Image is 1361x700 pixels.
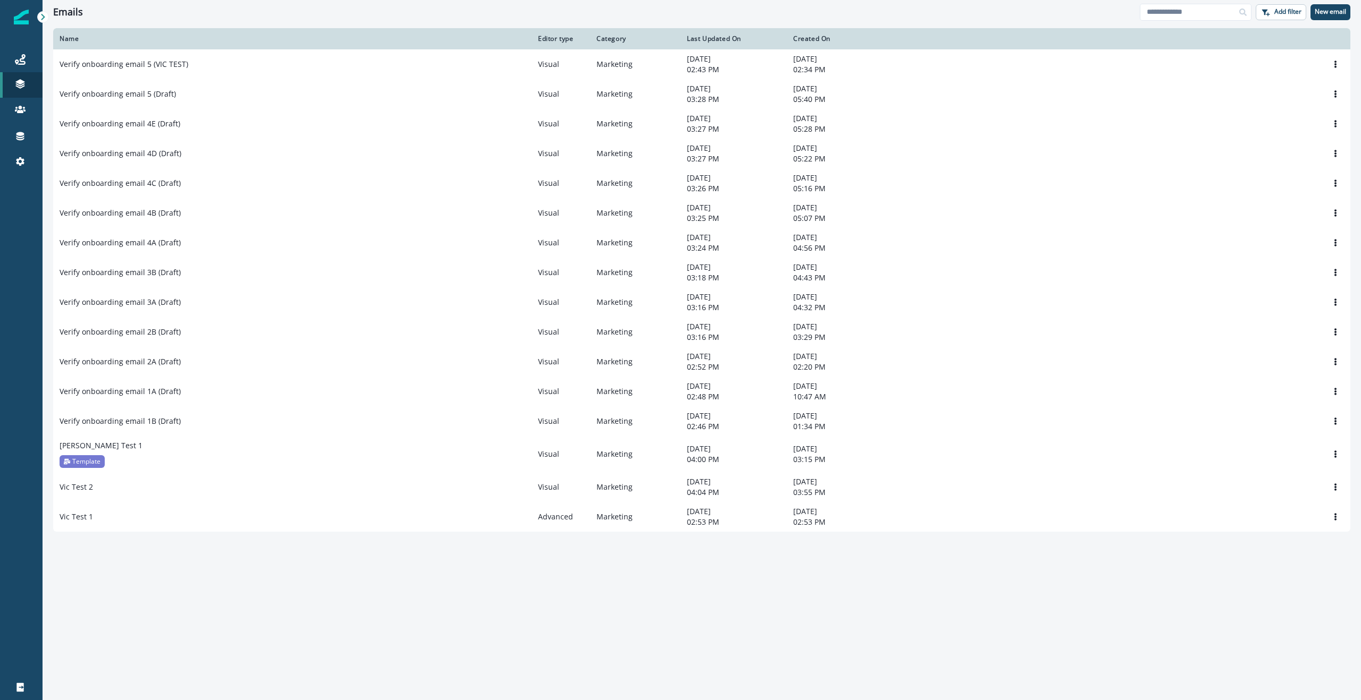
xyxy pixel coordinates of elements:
td: Visual [532,49,590,79]
td: Marketing [590,317,680,347]
td: Marketing [590,139,680,168]
a: Vic Test 2VisualMarketing[DATE]04:04 PM[DATE]03:55 PMOptions [53,472,1350,502]
p: New email [1315,8,1346,15]
p: 03:16 PM [687,332,780,343]
p: [DATE] [687,351,780,362]
a: Verify onboarding email 3A (Draft)VisualMarketing[DATE]03:16 PM[DATE]04:32 PMOptions [53,287,1350,317]
p: Verify onboarding email 2A (Draft) [60,356,181,367]
p: [DATE] [793,292,887,302]
p: [DATE] [793,202,887,213]
p: [PERSON_NAME] Test 1 [60,440,142,451]
p: 02:43 PM [687,64,780,75]
p: 04:04 PM [687,487,780,498]
td: Marketing [590,472,680,502]
p: 04:43 PM [793,272,887,283]
p: [DATE] [687,54,780,64]
p: 04:32 PM [793,302,887,313]
td: Visual [532,406,590,436]
button: Options [1327,86,1344,102]
button: Options [1327,294,1344,310]
td: Visual [532,198,590,228]
p: 03:24 PM [687,243,780,253]
p: [DATE] [793,173,887,183]
p: 03:55 PM [793,487,887,498]
td: Visual [532,228,590,258]
p: 02:34 PM [793,64,887,75]
p: 10:47 AM [793,391,887,402]
p: 05:40 PM [793,94,887,105]
div: Editor type [538,35,584,43]
p: 03:18 PM [687,272,780,283]
a: Verify onboarding email 4B (Draft)VisualMarketing[DATE]03:25 PM[DATE]05:07 PMOptions [53,198,1350,228]
td: Marketing [590,198,680,228]
p: Verify onboarding email 3A (Draft) [60,297,181,308]
p: [DATE] [687,411,780,421]
p: Verify onboarding email 5 (Draft) [60,89,176,99]
a: Verify onboarding email 4D (Draft)VisualMarketing[DATE]03:27 PM[DATE]05:22 PMOptions [53,139,1350,168]
td: Visual [532,168,590,198]
p: [DATE] [687,443,780,454]
p: [DATE] [793,83,887,94]
p: [DATE] [793,54,887,64]
p: [DATE] [793,232,887,243]
p: Verify onboarding email 4C (Draft) [60,178,181,189]
p: [DATE] [793,262,887,272]
p: 03:16 PM [687,302,780,313]
p: [DATE] [687,83,780,94]
td: Visual [532,287,590,317]
button: Options [1327,264,1344,280]
td: Marketing [590,79,680,109]
p: 04:00 PM [687,454,780,465]
button: Options [1327,354,1344,370]
p: [DATE] [687,143,780,153]
p: 03:27 PM [687,124,780,134]
p: [DATE] [687,321,780,332]
button: Options [1327,146,1344,161]
a: Vic Test 1AdvancedMarketing[DATE]02:53 PM[DATE]02:53 PMOptions [53,502,1350,532]
p: 03:29 PM [793,332,887,343]
div: Category [597,35,674,43]
a: Verify onboarding email 4E (Draft)VisualMarketing[DATE]03:27 PM[DATE]05:28 PMOptions [53,109,1350,139]
p: Verify onboarding email 3B (Draft) [60,267,181,278]
div: Created On [793,35,887,43]
button: New email [1310,4,1350,20]
p: 02:20 PM [793,362,887,372]
p: 02:46 PM [687,421,780,432]
p: 03:15 PM [793,454,887,465]
p: 05:07 PM [793,213,887,224]
button: Options [1327,235,1344,251]
p: Verify onboarding email 4B (Draft) [60,208,181,218]
p: [DATE] [793,143,887,153]
td: Visual [532,139,590,168]
p: Vic Test 2 [60,482,93,492]
p: 05:28 PM [793,124,887,134]
p: Verify onboarding email 4E (Draft) [60,118,180,129]
a: Verify onboarding email 5 (Draft)VisualMarketing[DATE]03:28 PM[DATE]05:40 PMOptions [53,79,1350,109]
p: [DATE] [687,113,780,124]
button: Options [1327,413,1344,429]
button: Options [1327,383,1344,399]
p: Verify onboarding email 4D (Draft) [60,148,181,159]
button: Options [1327,446,1344,462]
p: [DATE] [793,411,887,421]
td: Marketing [590,168,680,198]
p: 02:53 PM [687,517,780,527]
td: Visual [532,79,590,109]
p: 05:22 PM [793,153,887,164]
p: Verify onboarding email 4A (Draft) [60,237,181,248]
p: 03:25 PM [687,213,780,224]
a: Verify onboarding email 2A (Draft)VisualMarketing[DATE]02:52 PM[DATE]02:20 PMOptions [53,347,1350,377]
p: [DATE] [687,202,780,213]
td: Marketing [590,109,680,139]
p: [DATE] [687,381,780,391]
div: Last Updated On [687,35,780,43]
td: Marketing [590,287,680,317]
a: Verify onboarding email 4C (Draft)VisualMarketing[DATE]03:26 PM[DATE]05:16 PMOptions [53,168,1350,198]
td: Visual [532,258,590,287]
h1: Emails [53,6,83,18]
td: Visual [532,377,590,406]
p: 02:53 PM [793,517,887,527]
p: [DATE] [793,476,887,487]
td: Marketing [590,377,680,406]
p: [DATE] [687,506,780,517]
